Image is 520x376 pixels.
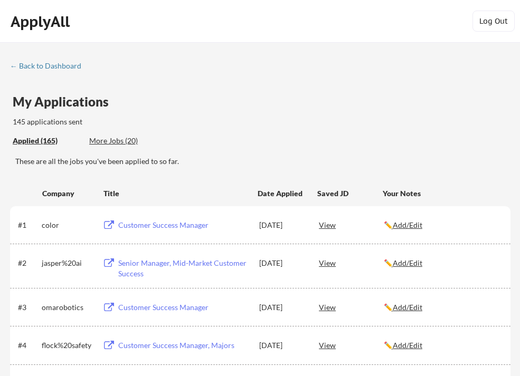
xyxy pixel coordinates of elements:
[13,95,117,108] div: My Applications
[384,220,501,230] div: ✏️
[13,117,217,127] div: 145 applications sent
[317,184,383,203] div: Saved JD
[393,258,422,267] u: Add/Edit
[393,341,422,350] u: Add/Edit
[258,188,303,199] div: Date Applied
[384,302,501,313] div: ✏️
[319,215,384,234] div: View
[42,220,93,230] div: color
[13,136,81,147] div: These are all the jobs you've been applied to so far.
[472,11,515,32] button: Log Out
[259,220,305,230] div: [DATE]
[118,340,249,351] div: Customer Success Manager, Majors
[118,220,249,230] div: Customer Success Manager
[11,13,73,31] div: ApplyAll
[259,258,305,268] div: [DATE]
[319,253,384,272] div: View
[18,302,38,313] div: #3
[319,297,384,316] div: View
[42,302,93,313] div: omarobotics
[319,335,384,354] div: View
[118,302,249,313] div: Customer Success Manager
[10,62,89,70] div: ← Back to Dashboard
[393,303,422,312] u: Add/Edit
[259,302,305,313] div: [DATE]
[393,220,422,229] u: Add/Edit
[259,340,305,351] div: [DATE]
[42,340,93,351] div: flock%20safety
[10,62,89,72] a: ← Back to Dashboard
[383,188,501,199] div: Your Notes
[384,340,501,351] div: ✏️
[384,258,501,268] div: ✏️
[89,136,167,147] div: These are job applications we think you'd be a good fit for, but couldn't apply you to automatica...
[18,340,38,351] div: #4
[103,188,248,199] div: Title
[89,136,167,146] div: More Jobs (20)
[118,258,249,278] div: Senior Manager, Mid-Market Customer Success
[15,156,510,167] div: These are all the jobs you've been applied to so far.
[13,136,81,146] div: Applied (165)
[18,258,38,268] div: #2
[42,258,93,268] div: jasper%20ai
[42,188,94,199] div: Company
[18,220,38,230] div: #1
